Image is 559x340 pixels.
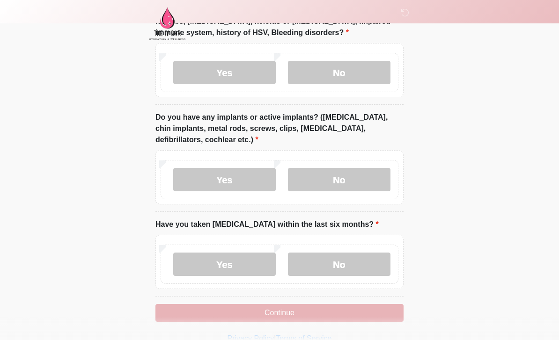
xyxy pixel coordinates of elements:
[155,112,404,145] label: Do you have any implants or active implants? ([MEDICAL_DATA], chin implants, metal rods, screws, ...
[288,61,390,84] label: No
[146,7,188,40] img: The IV Bar, LLC Logo
[173,61,276,84] label: Yes
[288,253,390,276] label: No
[173,253,276,276] label: Yes
[155,219,379,230] label: Have you taken [MEDICAL_DATA] within the last six months?
[173,168,276,191] label: Yes
[155,304,404,322] button: Continue
[288,168,390,191] label: No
